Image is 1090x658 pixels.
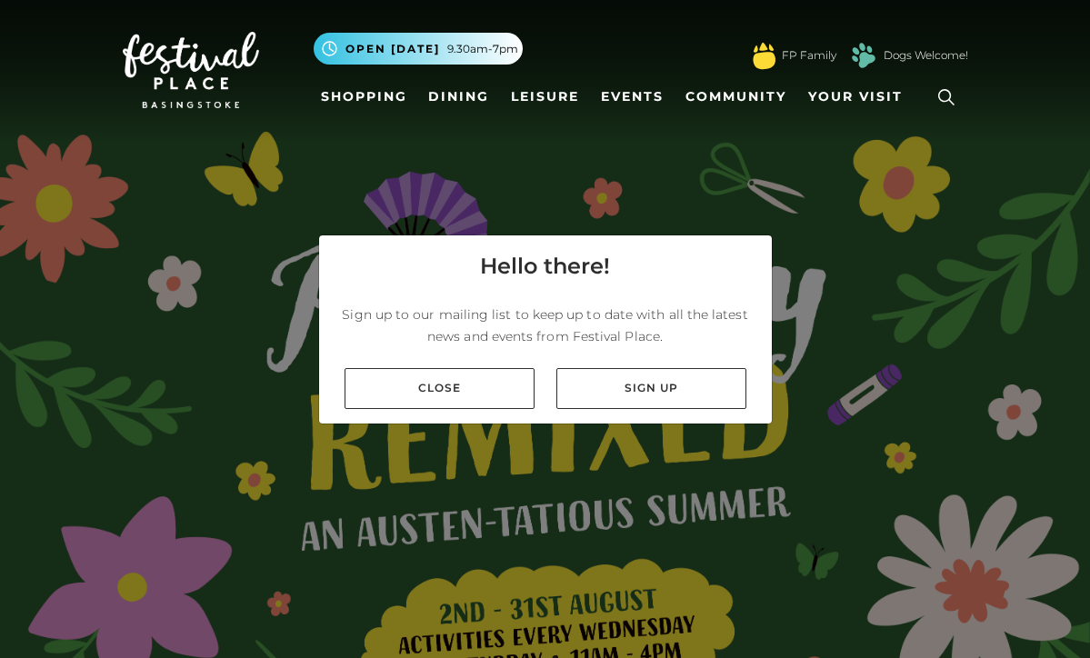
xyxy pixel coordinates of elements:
p: Sign up to our mailing list to keep up to date with all the latest news and events from Festival ... [334,304,757,347]
span: Open [DATE] [345,41,440,57]
a: Dining [421,80,496,114]
span: 9.30am-7pm [447,41,518,57]
button: Open [DATE] 9.30am-7pm [314,33,523,65]
a: Events [594,80,671,114]
a: FP Family [782,47,836,64]
span: Your Visit [808,87,903,106]
img: Festival Place Logo [123,32,259,108]
a: Community [678,80,794,114]
a: Sign up [556,368,746,409]
a: Leisure [504,80,586,114]
h4: Hello there! [480,250,610,283]
a: Shopping [314,80,415,114]
a: Your Visit [801,80,919,114]
a: Dogs Welcome! [884,47,968,64]
a: Close [345,368,535,409]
